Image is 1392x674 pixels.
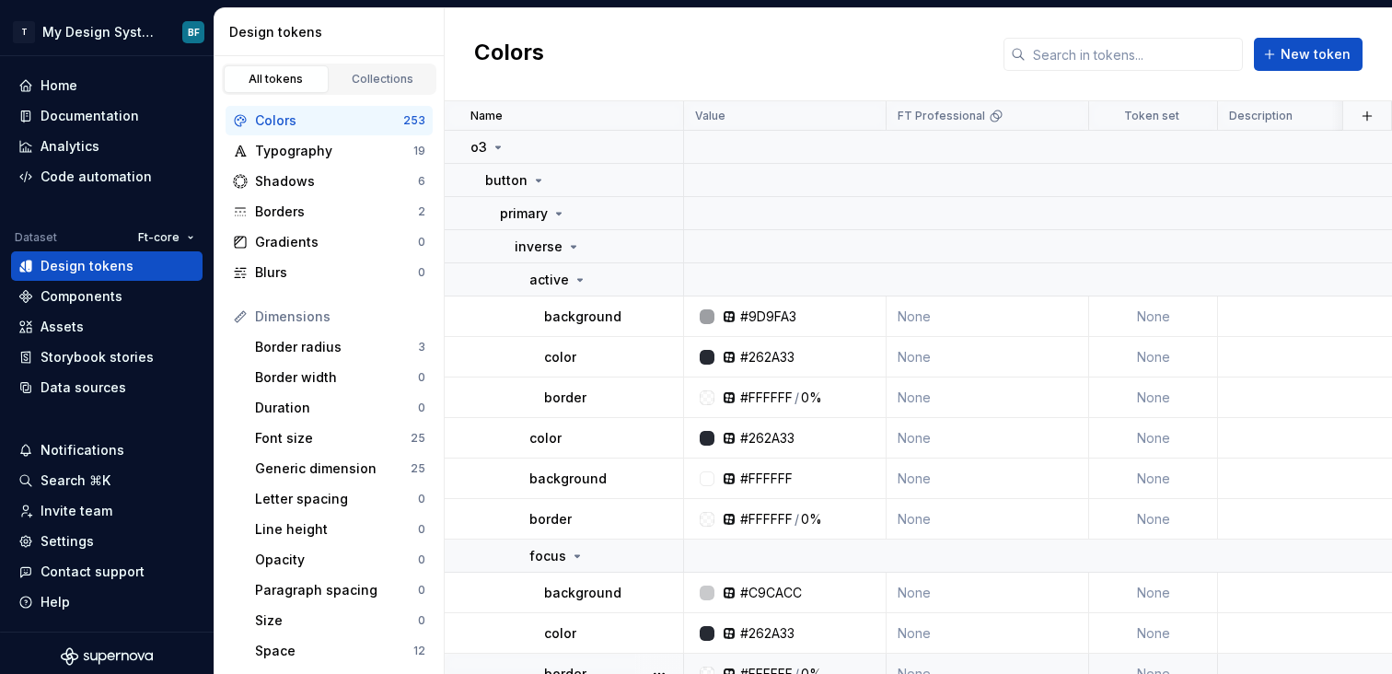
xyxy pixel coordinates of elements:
[795,389,799,407] div: /
[248,363,433,392] a: Border width0
[887,378,1089,418] td: None
[1229,109,1293,123] p: Description
[41,471,110,490] div: Search ⌘K
[418,583,425,598] div: 0
[1089,459,1218,499] td: None
[418,340,425,354] div: 3
[230,72,322,87] div: All tokens
[1089,573,1218,613] td: None
[1089,499,1218,540] td: None
[1254,38,1363,71] button: New token
[11,496,203,526] a: Invite team
[11,71,203,100] a: Home
[4,12,210,52] button: TMy Design SystemBF
[418,522,425,537] div: 0
[226,167,433,196] a: Shadows6
[255,429,411,447] div: Font size
[11,312,203,342] a: Assets
[41,318,84,336] div: Assets
[418,265,425,280] div: 0
[413,144,425,158] div: 19
[887,337,1089,378] td: None
[515,238,563,256] p: inverse
[500,204,548,223] p: primary
[1089,418,1218,459] td: None
[418,174,425,189] div: 6
[740,584,802,602] div: #C9CACC
[11,587,203,617] button: Help
[740,389,793,407] div: #FFFFFF
[418,401,425,415] div: 0
[15,230,57,245] div: Dataset
[11,466,203,495] button: Search ⌘K
[255,611,418,630] div: Size
[740,470,793,488] div: #FFFFFF
[255,308,425,326] div: Dimensions
[42,23,160,41] div: My Design System
[41,441,124,459] div: Notifications
[740,624,795,643] div: #262A33
[413,644,425,658] div: 12
[255,459,411,478] div: Generic dimension
[248,545,433,575] a: Opacity0
[474,38,544,71] h2: Colors
[544,308,621,326] p: background
[740,429,795,447] div: #262A33
[740,510,793,529] div: #FFFFFF
[255,520,418,539] div: Line height
[41,287,122,306] div: Components
[470,109,503,123] p: Name
[255,233,418,251] div: Gradients
[544,348,576,366] p: color
[418,370,425,385] div: 0
[1026,38,1243,71] input: Search in tokens...
[1089,613,1218,654] td: None
[801,510,822,529] div: 0%
[255,338,418,356] div: Border radius
[529,429,562,447] p: color
[418,613,425,628] div: 0
[740,348,795,366] div: #262A33
[1089,337,1218,378] td: None
[801,389,822,407] div: 0%
[41,107,139,125] div: Documentation
[11,373,203,402] a: Data sources
[61,647,153,666] svg: Supernova Logo
[255,551,418,569] div: Opacity
[41,168,152,186] div: Code automation
[418,235,425,250] div: 0
[11,101,203,131] a: Documentation
[887,459,1089,499] td: None
[11,132,203,161] a: Analytics
[411,431,425,446] div: 25
[229,23,436,41] div: Design tokens
[226,106,433,135] a: Colors253
[11,282,203,311] a: Components
[130,225,203,250] button: Ft-core
[887,573,1089,613] td: None
[226,227,433,257] a: Gradients0
[41,348,154,366] div: Storybook stories
[418,492,425,506] div: 0
[403,113,425,128] div: 253
[226,136,433,166] a: Typography19
[11,436,203,465] button: Notifications
[226,197,433,227] a: Borders2
[887,296,1089,337] td: None
[740,308,796,326] div: #9D9FA3
[11,162,203,192] a: Code automation
[11,557,203,587] button: Contact support
[337,72,429,87] div: Collections
[248,515,433,544] a: Line height0
[529,271,569,289] p: active
[898,109,985,123] p: FT Professional
[529,547,566,565] p: focus
[1089,296,1218,337] td: None
[11,343,203,372] a: Storybook stories
[41,502,112,520] div: Invite team
[795,510,799,529] div: /
[11,527,203,556] a: Settings
[248,606,433,635] a: Size0
[544,584,621,602] p: background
